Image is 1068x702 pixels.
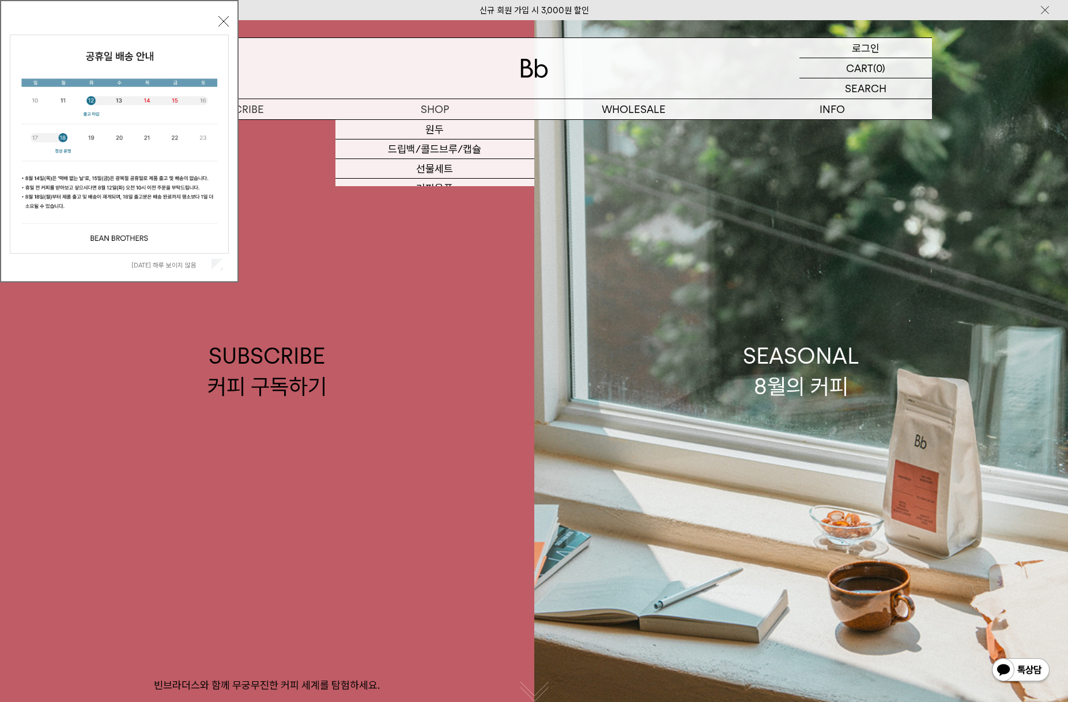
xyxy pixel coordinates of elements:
[335,99,534,119] a: SHOP
[852,38,880,58] p: 로그인
[845,78,886,99] p: SEARCH
[480,5,589,16] a: 신규 회원 가입 시 3,000원 할인
[207,341,327,402] div: SUBSCRIBE 커피 구독하기
[799,58,932,78] a: CART (0)
[218,16,229,27] button: 닫기
[10,35,228,253] img: cb63d4bbb2e6550c365f227fdc69b27f_113810.jpg
[991,657,1051,685] img: 카카오톡 채널 1:1 채팅 버튼
[335,159,534,179] a: 선물세트
[335,179,534,198] a: 커피용품
[873,58,885,78] p: (0)
[131,261,209,269] label: [DATE] 하루 보이지 않음
[743,341,859,402] div: SEASONAL 8월의 커피
[799,38,932,58] a: 로그인
[534,99,733,119] p: WHOLESALE
[520,59,548,78] img: 로고
[335,139,534,159] a: 드립백/콜드브루/캡슐
[733,99,932,119] p: INFO
[335,120,534,139] a: 원두
[846,58,873,78] p: CART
